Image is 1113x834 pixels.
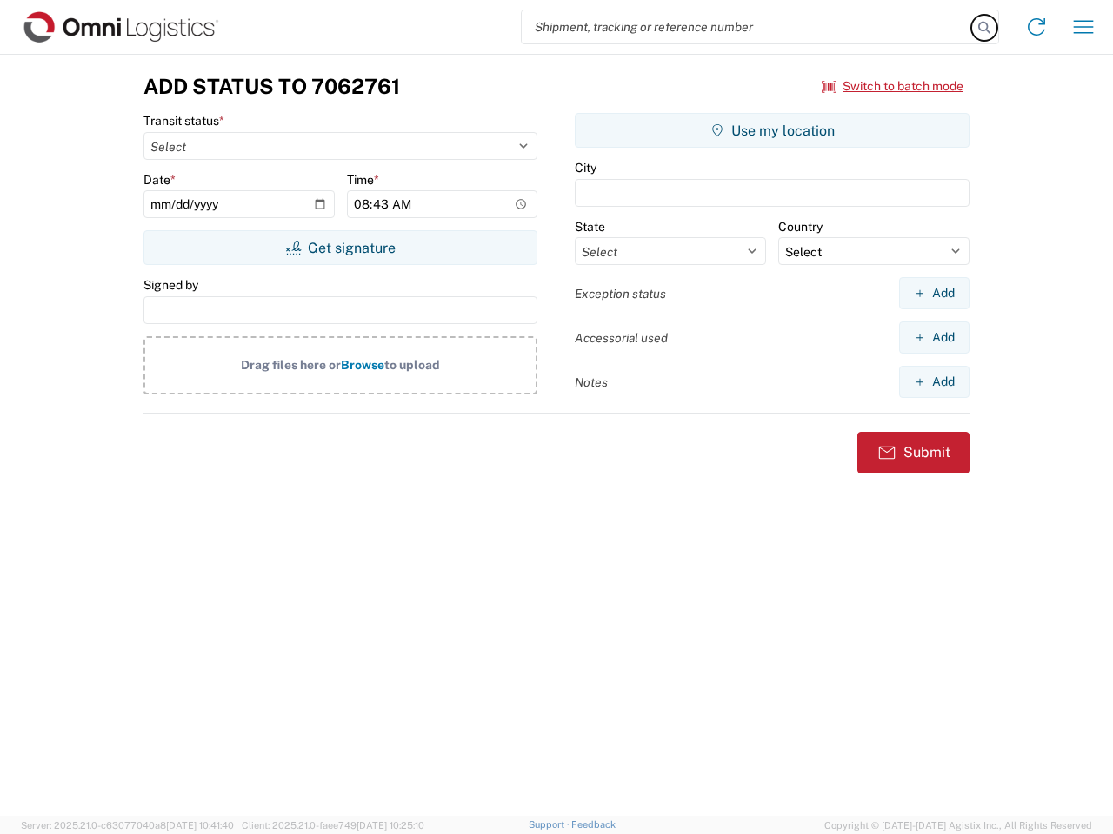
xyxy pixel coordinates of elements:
[575,286,666,301] label: Exception status
[357,820,424,831] span: [DATE] 10:25:10
[857,432,970,473] button: Submit
[143,172,176,188] label: Date
[166,820,234,831] span: [DATE] 10:41:40
[899,321,970,354] button: Add
[575,160,596,175] label: City
[21,820,234,831] span: Server: 2025.21.0-c63077040a8
[522,10,972,43] input: Shipment, tracking or reference number
[899,366,970,398] button: Add
[242,820,424,831] span: Client: 2025.21.0-faee749
[822,72,963,101] button: Switch to batch mode
[575,219,605,235] label: State
[575,374,608,390] label: Notes
[143,277,198,293] label: Signed by
[143,74,400,99] h3: Add Status to 7062761
[899,277,970,309] button: Add
[341,358,384,372] span: Browse
[778,219,823,235] label: Country
[571,819,616,830] a: Feedback
[575,330,668,346] label: Accessorial used
[575,113,970,148] button: Use my location
[143,113,224,129] label: Transit status
[143,230,537,265] button: Get signature
[241,358,341,372] span: Drag files here or
[529,819,572,830] a: Support
[824,817,1092,833] span: Copyright © [DATE]-[DATE] Agistix Inc., All Rights Reserved
[384,358,440,372] span: to upload
[347,172,379,188] label: Time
